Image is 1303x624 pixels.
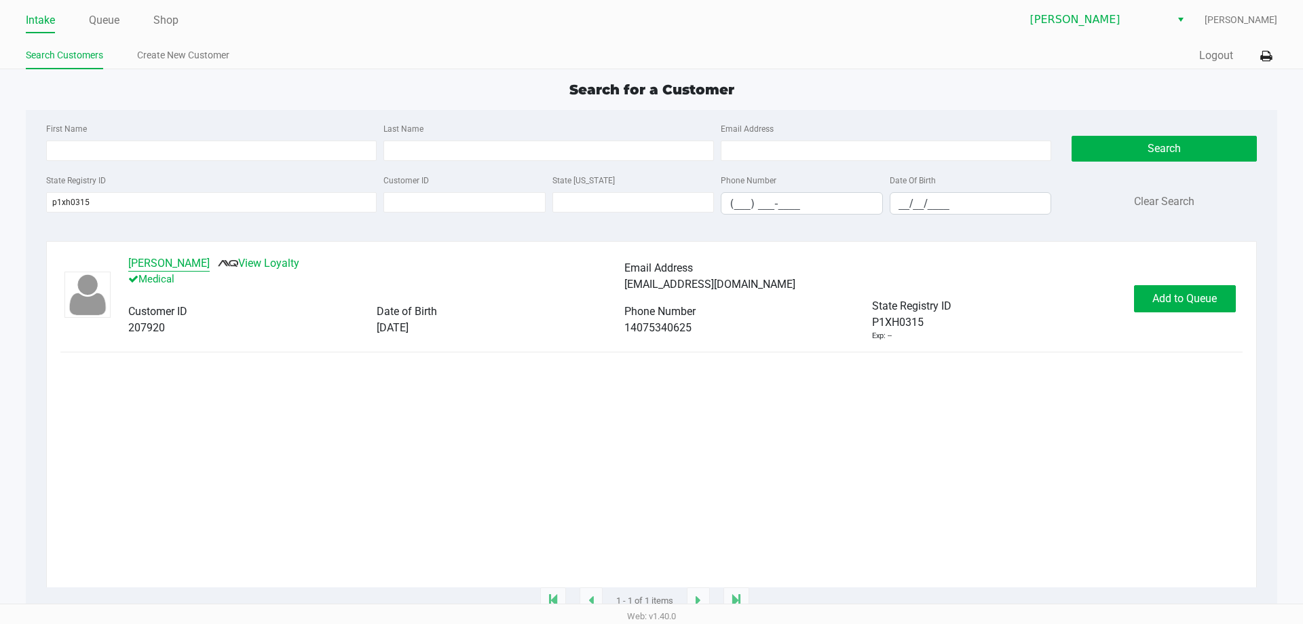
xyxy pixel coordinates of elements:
app-submit-button: Previous [580,587,603,614]
span: [PERSON_NAME] [1030,12,1163,28]
button: Clear Search [1134,194,1194,210]
label: State [US_STATE] [552,175,615,187]
input: Format: (999) 999-9999 [721,193,882,214]
app-submit-button: Move to first page [540,587,566,614]
div: Exp: -- [872,331,892,342]
label: Customer ID [383,175,429,187]
button: Add to Queue [1134,285,1236,312]
label: Phone Number [721,175,776,187]
label: Email Address [721,123,774,135]
button: See customer info [128,255,210,272]
span: P1XH0315 [872,314,924,331]
a: View Loyalty [218,257,299,270]
input: Format: MM/DD/YYYY [890,193,1051,214]
a: Intake [26,11,55,30]
button: Select [1171,7,1190,32]
span: State Registry ID [872,299,951,312]
kendo-maskedtextbox: Format: MM/DD/YYYY [890,192,1052,215]
button: Logout [1199,48,1233,64]
span: [PERSON_NAME] [1205,13,1277,27]
button: Search [1072,136,1256,162]
app-submit-button: Move to last page [723,587,749,614]
label: First Name [46,123,87,135]
label: Last Name [383,123,423,135]
span: [DATE] [377,321,409,334]
label: State Registry ID [46,175,106,187]
span: Email Address [624,261,693,274]
span: Add to Queue [1152,292,1217,305]
kendo-maskedtextbox: Format: (999) 999-9999 [721,192,883,215]
a: Search Customers [26,47,103,64]
span: 14075340625 [624,321,692,334]
span: 1 - 1 of 1 items [616,594,673,608]
p: Medical [128,272,624,287]
span: Date of Birth [377,305,437,318]
span: [EMAIL_ADDRESS][DOMAIN_NAME] [624,278,795,291]
span: Customer ID [128,305,187,318]
app-submit-button: Next [687,587,710,614]
label: Date Of Birth [890,175,936,187]
span: Search for a Customer [569,81,734,98]
a: Create New Customer [137,47,229,64]
a: Queue [89,11,119,30]
a: Shop [153,11,178,30]
span: 207920 [128,321,165,334]
span: Web: v1.40.0 [627,611,676,621]
span: Phone Number [624,305,696,318]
